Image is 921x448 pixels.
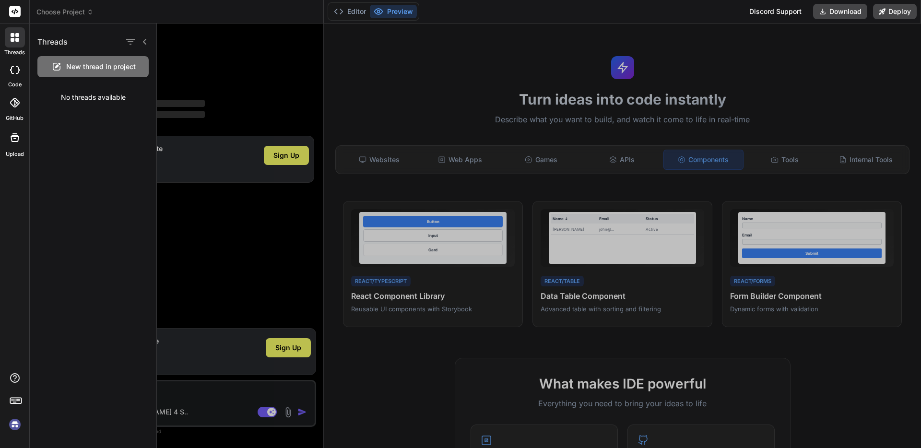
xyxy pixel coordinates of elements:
div: Discord Support [744,4,807,19]
button: Editor [330,5,370,18]
button: Preview [370,5,417,18]
label: code [8,81,22,89]
div: No threads available [30,85,156,110]
span: New thread in project [66,62,136,71]
label: threads [4,48,25,57]
button: Download [813,4,867,19]
span: Choose Project [36,7,94,17]
label: Upload [6,150,24,158]
h1: Threads [37,36,68,47]
label: GitHub [6,114,24,122]
img: signin [7,416,23,433]
button: Deploy [873,4,917,19]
